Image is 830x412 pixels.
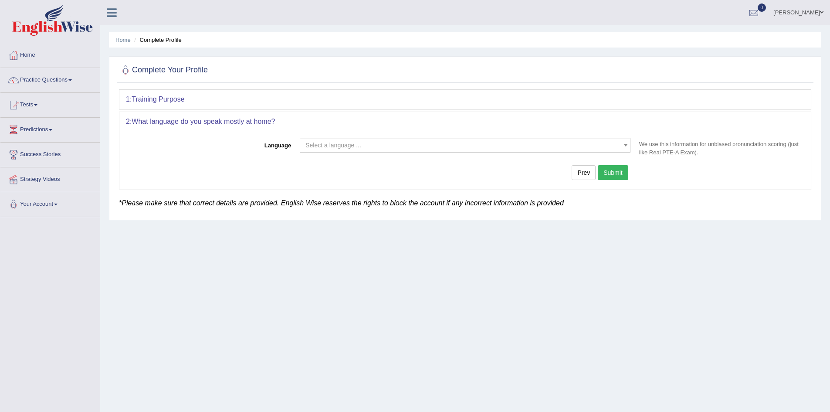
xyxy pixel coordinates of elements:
[132,36,181,44] li: Complete Profile
[758,3,766,12] span: 0
[132,95,184,103] b: Training Purpose
[115,37,131,43] a: Home
[119,112,811,131] div: 2:
[119,199,564,207] em: *Please make sure that correct details are provided. English Wise reserves the rights to block th...
[119,90,811,109] div: 1:
[126,138,295,150] label: Language
[132,118,275,125] b: What language do you speak mostly at home?
[0,118,100,140] a: Predictions
[0,167,100,189] a: Strategy Videos
[635,140,804,157] p: We use this information for unbiased pronunciation scoring (just like Real PTE-A Exam).
[598,165,628,180] button: Submit
[0,192,100,214] a: Your Account
[119,64,208,77] h2: Complete Your Profile
[0,43,100,65] a: Home
[0,68,100,90] a: Practice Questions
[305,142,361,149] span: Select a language ...
[572,165,596,180] button: Prev
[0,143,100,164] a: Success Stories
[0,93,100,115] a: Tests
